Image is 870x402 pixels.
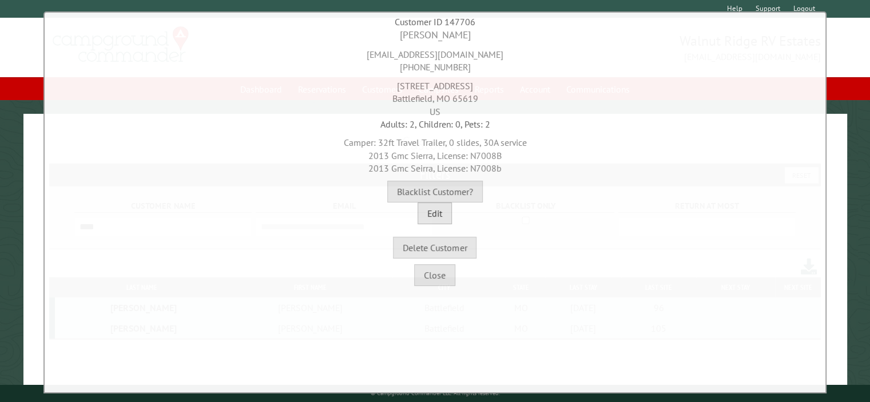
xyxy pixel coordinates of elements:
[368,162,502,174] span: 2013 Gmc Seirra, License: N7008b
[47,118,823,130] div: Adults: 2, Children: 0, Pets: 2
[418,202,452,224] button: Edit
[47,28,823,42] div: [PERSON_NAME]
[47,74,823,118] div: [STREET_ADDRESS] Battlefield, MO 65619 US
[387,181,483,202] button: Blacklist Customer?
[47,42,823,74] div: [EMAIL_ADDRESS][DOMAIN_NAME] [PHONE_NUMBER]
[371,389,500,397] small: © Campground Commander LLC. All rights reserved.
[47,130,823,174] div: Camper: 32ft Travel Trailer, 0 slides, 30A service
[393,237,476,258] button: Delete Customer
[414,264,455,286] button: Close
[368,150,502,161] span: 2013 Gmc Sierra, License: N7008B
[47,15,823,28] div: Customer ID 147706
